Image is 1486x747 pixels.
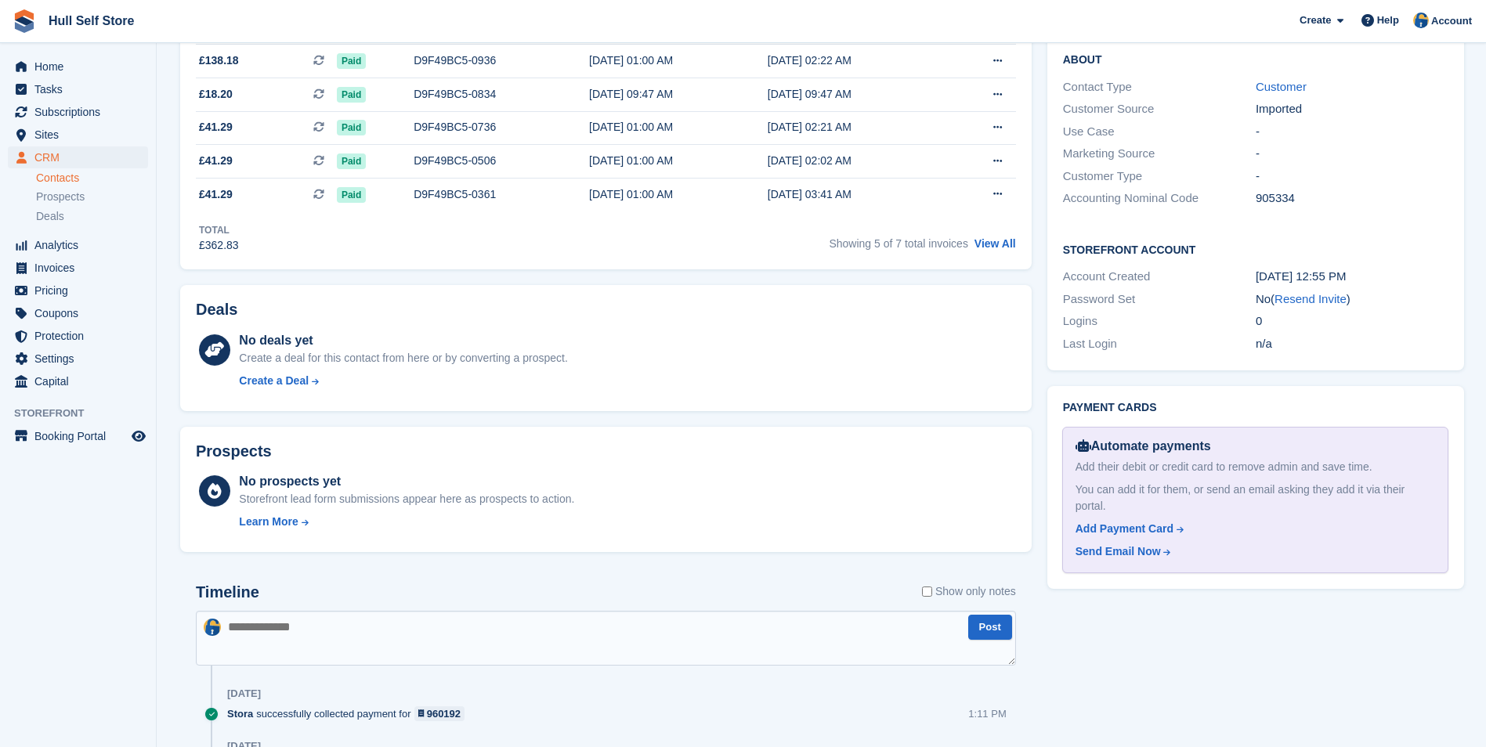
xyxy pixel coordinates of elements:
div: D9F49BC5-0736 [414,119,589,135]
div: Marketing Source [1063,145,1256,163]
div: Send Email Now [1076,543,1161,560]
div: 960192 [427,706,461,721]
label: Show only notes [922,583,1016,600]
span: Capital [34,370,128,392]
span: Create [1300,13,1331,28]
div: 905334 [1256,189,1448,207]
span: Coupons [34,302,128,324]
h2: About [1063,51,1448,67]
div: 0 [1256,312,1448,330]
div: Accounting Nominal Code [1063,189,1256,207]
div: [DATE] 01:00 AM [589,186,768,203]
span: Prospects [36,189,85,204]
span: £41.29 [199,186,233,203]
div: No deals yet [239,331,567,350]
div: - [1256,168,1448,186]
a: Hull Self Store [42,8,140,34]
a: menu [8,146,148,168]
span: Account [1431,13,1472,29]
input: Show only notes [922,583,932,600]
div: [DATE] 01:00 AM [589,119,768,135]
div: You can add it for them, or send an email asking they add it via their portal. [1076,482,1435,514]
a: menu [8,124,148,146]
span: Storefront [14,406,156,421]
a: menu [8,280,148,301]
div: [DATE] 09:47 AM [768,86,946,103]
a: menu [8,234,148,256]
div: Use Case [1063,123,1256,141]
span: £41.29 [199,153,233,169]
div: [DATE] 01:00 AM [589,153,768,169]
img: stora-icon-8386f47178a22dfd0bd8f6a31ec36ba5ce8667c1dd55bd0f319d3a0aa187defe.svg [13,9,36,33]
h2: Payment cards [1063,402,1448,414]
div: D9F49BC5-0936 [414,52,589,69]
span: Paid [337,53,366,69]
span: Help [1377,13,1399,28]
div: No [1256,290,1448,309]
span: Showing 5 of 7 total invoices [829,237,967,250]
h2: Timeline [196,583,259,601]
div: 1:11 PM [968,706,1006,721]
div: Contact Type [1063,78,1256,96]
span: Protection [34,325,128,347]
div: Last Login [1063,335,1256,353]
a: menu [8,302,148,324]
span: Paid [337,153,366,169]
a: menu [8,348,148,370]
div: Create a Deal [239,373,309,389]
span: £138.18 [199,52,239,69]
div: Add their debit or credit card to remove admin and save time. [1076,459,1435,475]
a: Contacts [36,171,148,186]
a: Resend Invite [1274,292,1347,305]
a: Customer [1256,80,1307,93]
div: successfully collected payment for [227,706,472,721]
a: Create a Deal [239,373,567,389]
a: Learn More [239,514,574,530]
span: ( ) [1271,292,1350,305]
span: Invoices [34,257,128,279]
button: Post [968,615,1012,641]
div: [DATE] 02:02 AM [768,153,946,169]
div: Storefront lead form submissions appear here as prospects to action. [239,491,574,507]
div: Password Set [1063,290,1256,309]
a: Preview store [129,427,148,446]
div: £362.83 [199,237,239,254]
a: 960192 [414,706,465,721]
a: View All [974,237,1016,250]
span: Subscriptions [34,101,128,123]
span: £18.20 [199,86,233,103]
span: Pricing [34,280,128,301]
div: Imported [1256,100,1448,118]
span: Home [34,56,128,78]
div: Account Created [1063,268,1256,286]
a: menu [8,325,148,347]
img: Hull Self Store [204,619,221,636]
a: Prospects [36,189,148,205]
a: menu [8,78,148,100]
a: menu [8,257,148,279]
div: Customer Source [1063,100,1256,118]
div: D9F49BC5-0834 [414,86,589,103]
a: menu [8,425,148,447]
span: Analytics [34,234,128,256]
span: Sites [34,124,128,146]
a: menu [8,56,148,78]
div: Automate payments [1076,437,1435,456]
div: Create a deal for this contact from here or by converting a prospect. [239,350,567,366]
h2: Storefront Account [1063,241,1448,257]
div: [DATE] 02:21 AM [768,119,946,135]
span: £41.29 [199,119,233,135]
div: [DATE] 03:41 AM [768,186,946,203]
span: Paid [337,187,366,203]
span: Deals [36,209,64,224]
div: Logins [1063,312,1256,330]
div: [DATE] 02:22 AM [768,52,946,69]
div: - [1256,123,1448,141]
div: [DATE] 01:00 AM [589,52,768,69]
a: menu [8,370,148,392]
span: Tasks [34,78,128,100]
img: Hull Self Store [1413,13,1429,28]
h2: Prospects [196,442,272,460]
div: n/a [1256,335,1448,353]
span: Booking Portal [34,425,128,447]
